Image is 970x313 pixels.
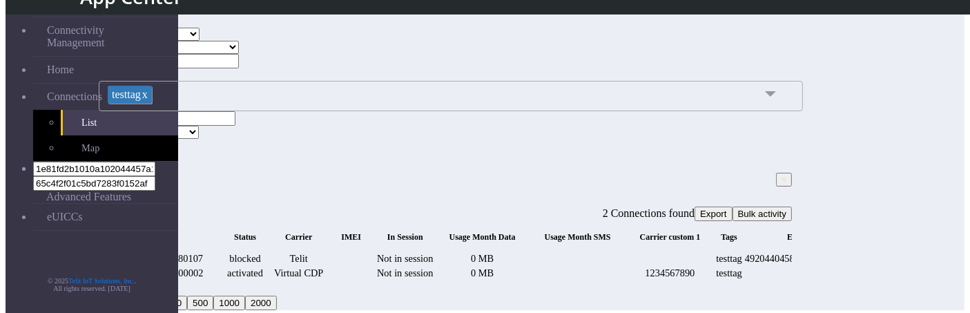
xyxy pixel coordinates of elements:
span: × [782,175,786,184]
span: 0 MB [471,267,494,278]
button: 1000 [213,296,245,310]
span: 2 Connections found [603,207,695,219]
span: Carrier custom 1 [640,232,701,242]
span: List [81,117,97,129]
span: 0 MB [471,253,494,264]
a: Connectivity Management [33,17,178,56]
a: x [141,88,148,100]
button: Close [776,173,792,187]
a: eUICCs [33,204,178,230]
span: Not in session [377,267,434,278]
a: List [61,110,178,135]
span: testtag [112,88,141,100]
button: 500 [187,296,213,310]
div: testtag [716,253,742,265]
span: In Session [387,232,423,242]
button: Bulk activity [733,207,792,221]
span: Map [81,142,99,154]
span: activated [227,267,263,278]
span: Not in session [377,253,434,264]
span: Status [234,232,256,242]
span: EID [787,232,802,242]
span: Bulk activity [738,209,786,219]
span: Connections [47,91,102,103]
div: 49204404585215950123 [745,253,844,265]
a: Connections [33,84,178,110]
span: Export [700,209,727,219]
span: Carrier [285,232,312,242]
a: Map [61,135,178,161]
a: Telit IoT Solutions, Inc. [68,277,135,285]
div: Virtual CDP [272,267,325,279]
a: Home [33,57,178,83]
div: Telit [272,253,325,265]
p: © 2025 . [6,277,178,285]
span: Advanced Features [46,191,131,203]
span: blocked [229,253,261,264]
span: Usage Month SMS [545,232,611,242]
p: All rights reserved. [DATE] [6,285,178,292]
span: Tags [721,232,737,242]
div: testtag [716,267,742,279]
div: 1234567890 [627,267,714,279]
div: 20 [92,296,792,310]
div: Connections [92,192,792,207]
span: Usage Month Data [449,232,516,242]
button: Export [695,207,733,221]
div: fitlers menu [92,160,792,173]
button: 2000 [245,296,277,310]
span: IMEI [341,232,361,242]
